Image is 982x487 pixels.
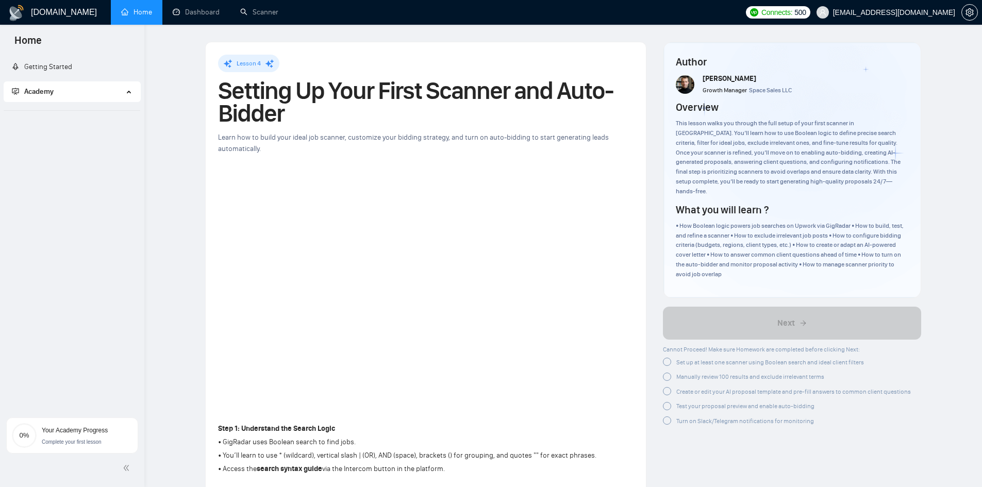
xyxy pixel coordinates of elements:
[121,8,152,16] a: homeHome
[777,317,795,329] span: Next
[961,8,978,16] a: setting
[173,8,220,16] a: dashboardDashboard
[703,87,747,94] span: Growth Manager
[218,436,596,448] p: • GigRadar uses Boolean search to find jobs.
[237,60,261,67] span: Lesson 4
[123,463,133,473] span: double-left
[676,203,769,217] h4: What you will learn ?
[663,307,921,340] button: Next
[749,87,792,94] span: Space Sales LLC
[676,373,824,380] span: Manually review 100 results and exclude irrelevant terms
[676,100,719,114] h4: Overview
[663,346,860,353] span: Cannot Proceed! Make sure Homework are completed before clicking Next:
[4,106,140,113] li: Academy Homepage
[961,4,978,21] button: setting
[42,439,102,445] span: Complete your first lesson
[240,8,278,16] a: searchScanner
[218,463,596,475] p: • Access the via the Intercom button in the platform.
[42,427,108,434] span: Your Academy Progress
[676,388,911,395] span: Create or edit your AI proposal template and pre-fill answers to common client questions
[676,221,908,279] div: • How Boolean logic powers job searches on Upwork via GigRadar • How to build, test, and refine a...
[8,5,25,21] img: logo
[4,57,140,77] li: Getting Started
[12,62,72,71] a: rocketGetting Started
[819,9,826,16] span: user
[703,74,756,83] span: [PERSON_NAME]
[676,359,864,366] span: Set up at least one scanner using Boolean search and ideal client filters
[750,8,758,16] img: upwork-logo.png
[761,7,792,18] span: Connects:
[218,79,634,125] h1: Setting Up Your First Scanner and Auto-Bidder
[6,33,50,55] span: Home
[794,7,806,18] span: 500
[676,55,908,69] h4: Author
[676,417,814,425] span: Turn on Slack/Telegram notifications for monitoring
[12,432,37,439] span: 0%
[12,87,54,96] span: Academy
[676,119,908,196] div: This lesson walks you through the full setup of your first scanner in [GEOGRAPHIC_DATA]. You’ll l...
[24,87,54,96] span: Academy
[12,88,19,95] span: fund-projection-screen
[218,133,609,153] span: Learn how to build your ideal job scanner, customize your bidding strategy, and turn on auto-bidd...
[676,75,694,94] img: vlad-t.jpg
[218,450,596,461] p: • You’ll learn to use * (wildcard), vertical slash | (OR), AND (space), brackets () for grouping,...
[257,464,322,473] strong: search syntax guide
[676,402,814,410] span: Test your proposal preview and enable auto-bidding
[218,424,335,433] strong: Step 1: Understand the Search Logic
